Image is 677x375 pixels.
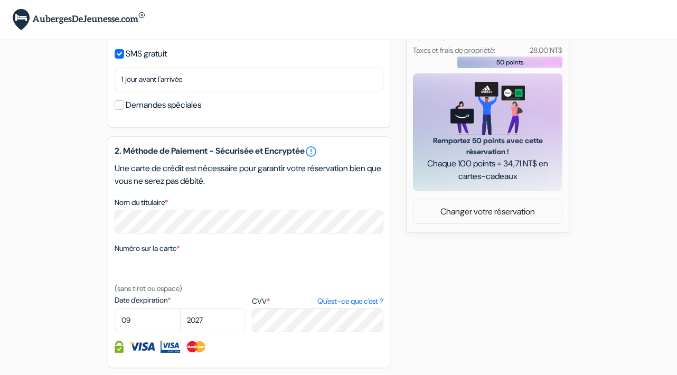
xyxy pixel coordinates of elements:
span: 50 points [496,58,524,67]
img: Visa [129,341,155,353]
label: Demandes spéciales [126,98,201,112]
small: 28,00 NT$ [530,45,562,55]
label: Numéro sur la carte [115,243,180,254]
img: Visa Electron [161,341,180,353]
img: Information de carte de crédit entièrement encryptée et sécurisée [115,341,124,353]
label: SMS gratuit [126,46,167,61]
label: CVV [252,296,383,307]
img: Master Card [185,341,207,353]
label: Nom du titulaire [115,197,168,208]
span: Remportez 50 points avec cette réservation ! [426,135,550,157]
a: error_outline [305,145,317,158]
small: (sans tiret ou espace) [115,284,182,293]
img: AubergesDeJeunesse.com [13,9,145,31]
span: Chaque 100 points = 34,71 NT$ en cartes-cadeaux [426,157,550,183]
p: Une carte de crédit est nécessaire pour garantir votre réservation bien que vous ne serez pas déb... [115,162,383,187]
a: Changer votre réservation [413,202,562,222]
label: Date d'expiration [115,295,246,306]
h5: 2. Méthode de Paiement - Sécurisée et Encryptée [115,145,383,158]
img: gift_card_hero_new.png [450,82,525,135]
small: Taxes et frais de propriété: [413,45,495,55]
a: Qu'est-ce que c'est ? [317,296,383,307]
